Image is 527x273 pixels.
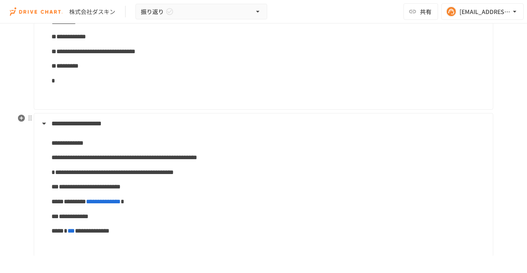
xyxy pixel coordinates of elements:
[135,4,267,20] button: 振り返り
[459,7,511,17] div: [EMAIL_ADDRESS][DOMAIN_NAME]
[441,3,524,20] button: [EMAIL_ADDRESS][DOMAIN_NAME]
[141,7,164,17] span: 振り返り
[420,7,431,16] span: 共有
[403,3,438,20] button: 共有
[10,5,63,18] img: i9VDDS9JuLRLX3JIUyK59LcYp6Y9cayLPHs4hOxMB9W
[69,7,115,16] div: 株式会社ダスキン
